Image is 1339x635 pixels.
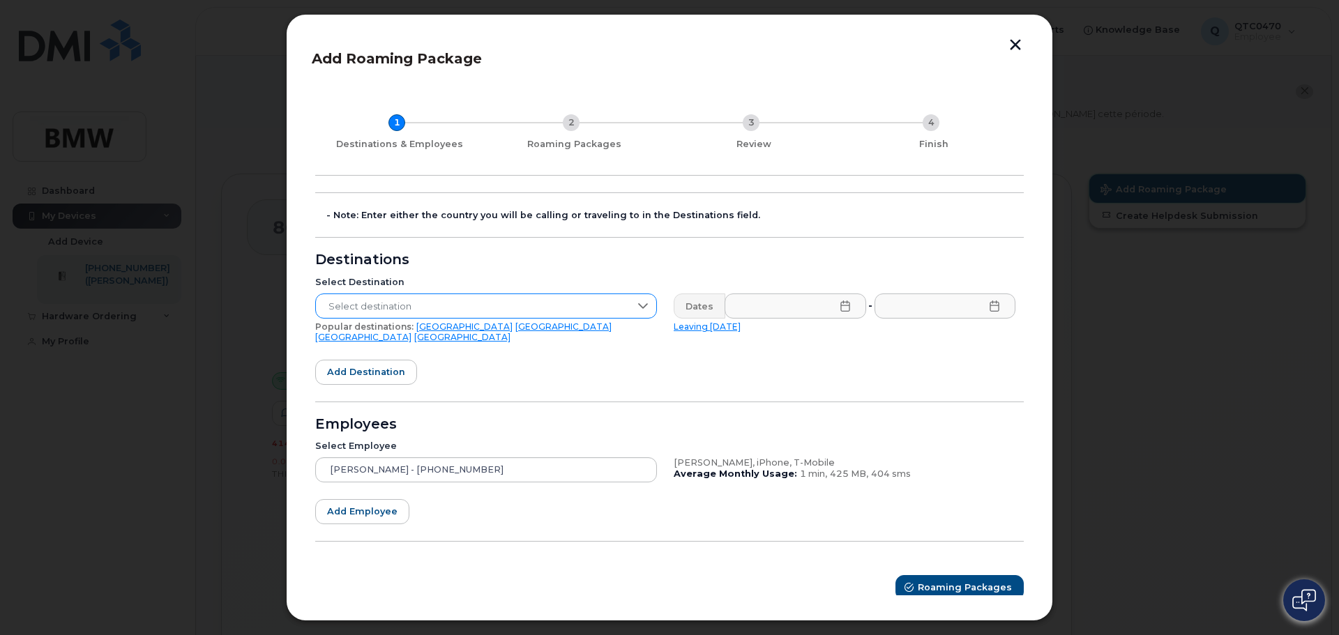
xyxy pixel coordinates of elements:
[725,293,866,319] input: Please fill out this field
[923,114,939,131] div: 4
[315,254,1024,266] div: Destinations
[674,457,1015,468] div: [PERSON_NAME], iPhone, T-Mobile
[315,457,657,482] input: Search device
[315,332,411,342] a: [GEOGRAPHIC_DATA]
[490,139,658,150] div: Roaming Packages
[830,468,868,479] span: 425 MB,
[316,294,630,319] span: Select destination
[414,332,510,342] a: [GEOGRAPHIC_DATA]
[674,321,741,332] a: Leaving [DATE]
[515,321,612,332] a: [GEOGRAPHIC_DATA]
[315,321,414,332] span: Popular destinations:
[315,360,417,385] button: Add destination
[674,468,797,479] b: Average Monthly Usage:
[743,114,759,131] div: 3
[865,293,875,319] div: -
[875,293,1016,319] input: Please fill out this field
[315,419,1024,430] div: Employees
[416,321,513,332] a: [GEOGRAPHIC_DATA]
[895,575,1024,600] button: Roaming Packages
[918,581,1012,594] span: Roaming Packages
[849,139,1018,150] div: Finish
[327,365,405,378] span: Add destination
[315,277,657,288] div: Select Destination
[800,468,827,479] span: 1 min,
[315,441,657,452] div: Select Employee
[871,468,911,479] span: 404 sms
[669,139,838,150] div: Review
[326,210,1024,221] div: - Note: Enter either the country you will be calling or traveling to in the Destinations field.
[563,114,580,131] div: 2
[327,505,398,518] span: Add employee
[315,499,409,524] button: Add employee
[1292,589,1316,611] img: Open chat
[312,50,482,67] span: Add Roaming Package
